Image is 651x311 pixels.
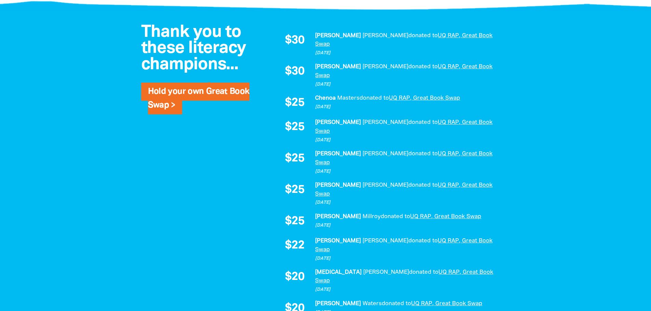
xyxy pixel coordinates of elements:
p: [DATE] [315,50,503,57]
span: $30 [285,66,304,77]
span: $25 [285,184,304,196]
em: [PERSON_NAME] [363,120,408,125]
p: [DATE] [315,168,503,175]
span: donated to [408,120,438,125]
span: $20 [285,271,304,283]
em: [PERSON_NAME] [315,151,361,156]
em: [PERSON_NAME] [315,183,361,188]
a: UQ RAP, Great Book Swap [315,64,492,78]
span: donated to [408,151,438,156]
span: $25 [285,122,304,133]
span: $22 [285,240,304,252]
a: UQ RAP, Great Book Swap [315,238,492,252]
span: donated to [408,64,438,69]
em: [MEDICAL_DATA] [315,270,362,275]
p: [DATE] [315,199,503,206]
span: donated to [408,238,438,243]
span: $25 [285,97,304,109]
em: [PERSON_NAME] [363,183,408,188]
span: $25 [285,153,304,165]
a: UQ RAP, Great Book Swap [410,214,481,219]
a: Hold your own Great Book Swap > [148,88,249,109]
em: [PERSON_NAME] [363,33,408,38]
a: UQ RAP, Great Book Swap [389,96,460,101]
em: [PERSON_NAME] [315,301,361,306]
span: donated to [408,183,438,188]
p: [DATE] [315,255,503,262]
span: Thank you to these literacy champions... [141,25,246,73]
span: donated to [360,96,389,101]
em: [PERSON_NAME] [315,64,361,69]
em: Waters [363,301,382,306]
em: [PERSON_NAME] [363,270,409,275]
span: $30 [285,35,304,46]
a: UQ RAP, Great Book Swap [315,120,492,134]
em: Millroy [363,214,381,219]
a: UQ RAP, Great Book Swap [315,151,492,165]
span: donated to [382,301,411,306]
em: [PERSON_NAME] [315,238,361,243]
span: donated to [381,214,410,219]
span: donated to [408,33,438,38]
em: [PERSON_NAME] [315,33,361,38]
em: [PERSON_NAME] [363,151,408,156]
em: [PERSON_NAME] [315,214,361,219]
em: [PERSON_NAME] [363,238,408,243]
p: [DATE] [315,286,503,293]
em: Masters [337,96,360,101]
p: [DATE] [315,81,503,88]
em: Chenoa [315,96,336,101]
span: donated to [409,270,438,275]
p: [DATE] [315,222,503,229]
span: $25 [285,216,304,227]
em: [PERSON_NAME] [363,64,408,69]
a: UQ RAP, Great Book Swap [411,301,482,306]
p: [DATE] [315,137,503,144]
a: UQ RAP, Great Book Swap [315,183,492,197]
p: [DATE] [315,104,503,111]
em: [PERSON_NAME] [315,120,361,125]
